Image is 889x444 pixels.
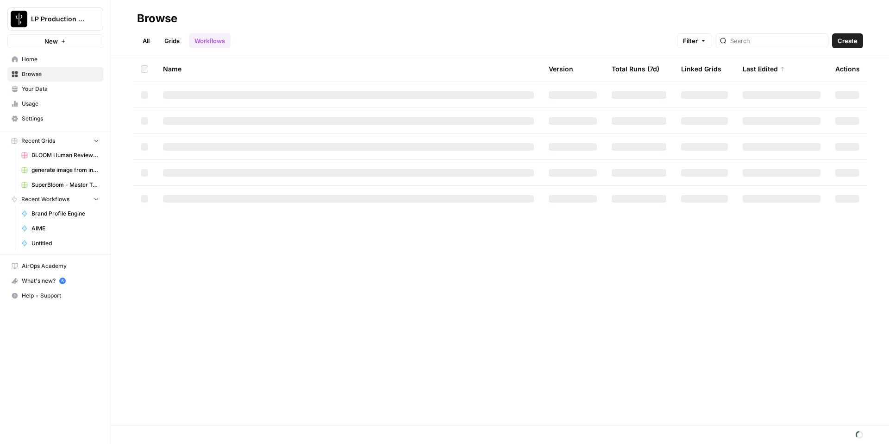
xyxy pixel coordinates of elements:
[17,163,103,178] a: generate image from input image (copyright tests) duplicate Grid
[59,278,66,284] a: 5
[189,33,231,48] a: Workflows
[17,148,103,163] a: BLOOM Human Review (ver2)
[31,14,87,24] span: LP Production Workloads
[31,209,99,218] span: Brand Profile Engine
[21,137,55,145] span: Recent Grids
[163,56,534,82] div: Name
[730,36,824,45] input: Search
[22,262,99,270] span: AirOps Academy
[838,36,858,45] span: Create
[7,82,103,96] a: Your Data
[61,279,63,283] text: 5
[31,239,99,247] span: Untitled
[7,273,103,288] button: What's new? 5
[7,34,103,48] button: New
[7,67,103,82] a: Browse
[7,96,103,111] a: Usage
[159,33,185,48] a: Grids
[11,11,27,27] img: LP Production Workloads Logo
[22,292,99,300] span: Help + Support
[22,100,99,108] span: Usage
[7,7,103,31] button: Workspace: LP Production Workloads
[31,181,99,189] span: SuperBloom - Master Topic List
[22,85,99,93] span: Your Data
[681,56,721,82] div: Linked Grids
[17,221,103,236] a: AIME
[17,178,103,192] a: SuperBloom - Master Topic List
[22,114,99,123] span: Settings
[22,55,99,63] span: Home
[17,236,103,251] a: Untitled
[8,274,103,288] div: What's new?
[7,288,103,303] button: Help + Support
[137,11,177,26] div: Browse
[17,206,103,221] a: Brand Profile Engine
[7,134,103,148] button: Recent Grids
[835,56,860,82] div: Actions
[21,195,69,203] span: Recent Workflows
[137,33,155,48] a: All
[44,37,58,46] span: New
[677,33,712,48] button: Filter
[832,33,863,48] button: Create
[743,56,785,82] div: Last Edited
[612,56,659,82] div: Total Runs (7d)
[549,56,573,82] div: Version
[7,111,103,126] a: Settings
[31,151,99,159] span: BLOOM Human Review (ver2)
[683,36,698,45] span: Filter
[31,224,99,233] span: AIME
[7,192,103,206] button: Recent Workflows
[22,70,99,78] span: Browse
[31,166,99,174] span: generate image from input image (copyright tests) duplicate Grid
[7,259,103,273] a: AirOps Academy
[7,52,103,67] a: Home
